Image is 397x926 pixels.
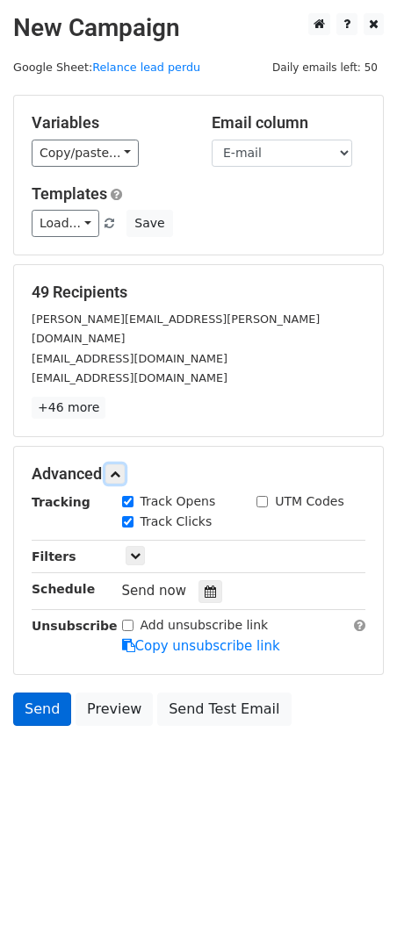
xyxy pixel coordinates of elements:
[32,184,107,203] a: Templates
[32,371,227,384] small: [EMAIL_ADDRESS][DOMAIN_NAME]
[122,583,187,599] span: Send now
[13,61,200,74] small: Google Sheet:
[13,13,384,43] h2: New Campaign
[32,582,95,596] strong: Schedule
[92,61,200,74] a: Relance lead perdu
[32,283,365,302] h5: 49 Recipients
[32,464,365,484] h5: Advanced
[122,638,280,654] a: Copy unsubscribe link
[32,352,227,365] small: [EMAIL_ADDRESS][DOMAIN_NAME]
[309,842,397,926] iframe: Chat Widget
[309,842,397,926] div: Widget de chat
[32,397,105,419] a: +46 more
[32,140,139,167] a: Copy/paste...
[126,210,172,237] button: Save
[141,616,269,635] label: Add unsubscribe link
[266,61,384,74] a: Daily emails left: 50
[212,113,365,133] h5: Email column
[141,492,216,511] label: Track Opens
[266,58,384,77] span: Daily emails left: 50
[32,549,76,563] strong: Filters
[157,693,291,726] a: Send Test Email
[32,619,118,633] strong: Unsubscribe
[76,693,153,726] a: Preview
[32,312,320,346] small: [PERSON_NAME][EMAIL_ADDRESS][PERSON_NAME][DOMAIN_NAME]
[141,513,213,531] label: Track Clicks
[13,693,71,726] a: Send
[32,113,185,133] h5: Variables
[32,495,90,509] strong: Tracking
[275,492,343,511] label: UTM Codes
[32,210,99,237] a: Load...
